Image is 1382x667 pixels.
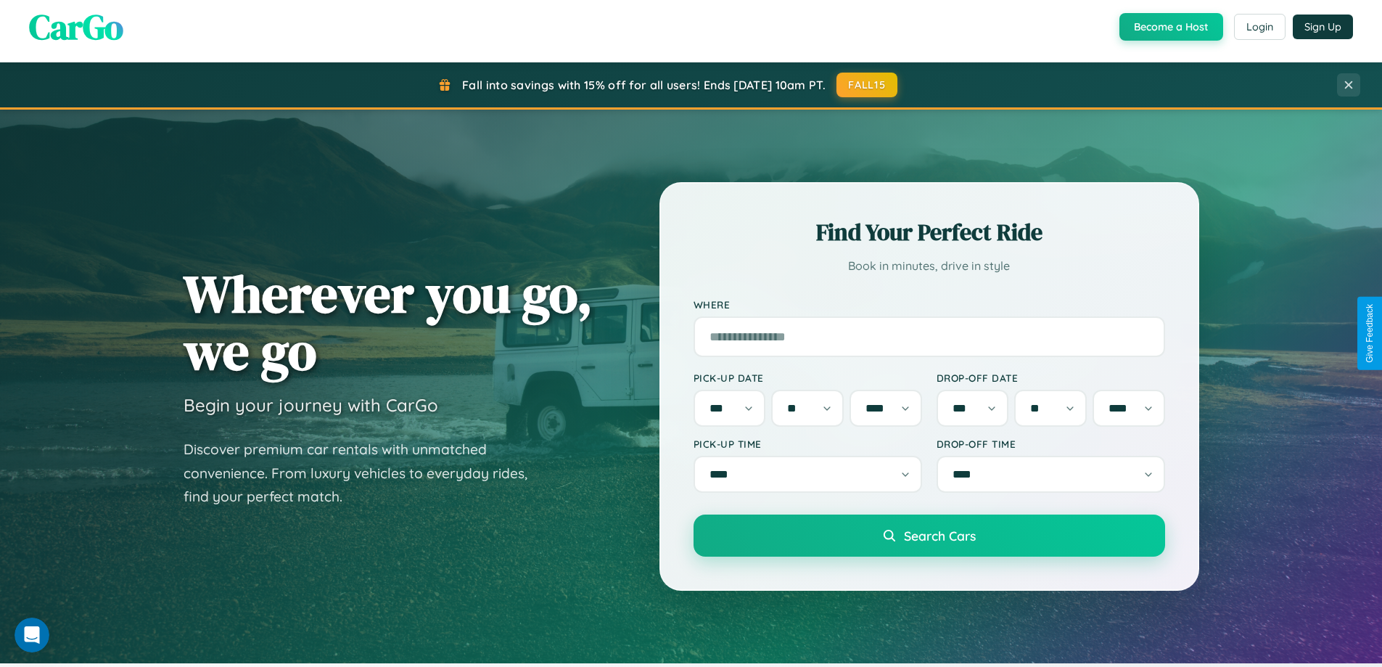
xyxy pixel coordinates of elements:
button: FALL15 [836,73,897,97]
label: Drop-off Date [937,372,1165,384]
label: Drop-off Time [937,438,1165,450]
span: Fall into savings with 15% off for all users! Ends [DATE] 10am PT. [462,78,826,92]
label: Pick-up Time [694,438,922,450]
label: Pick-up Date [694,372,922,384]
button: Login [1234,14,1286,40]
span: CarGo [29,3,123,51]
button: Sign Up [1293,15,1353,39]
h3: Begin your journey with CarGo [184,394,438,416]
label: Where [694,298,1165,311]
p: Discover premium car rentals with unmatched convenience. From luxury vehicles to everyday rides, ... [184,438,546,509]
iframe: Intercom live chat [15,618,49,652]
h2: Find Your Perfect Ride [694,216,1165,248]
button: Become a Host [1119,13,1223,41]
p: Book in minutes, drive in style [694,255,1165,277]
h1: Wherever you go, we go [184,265,593,380]
div: Give Feedback [1365,304,1375,363]
button: Search Cars [694,515,1165,557]
span: Search Cars [904,528,976,544]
